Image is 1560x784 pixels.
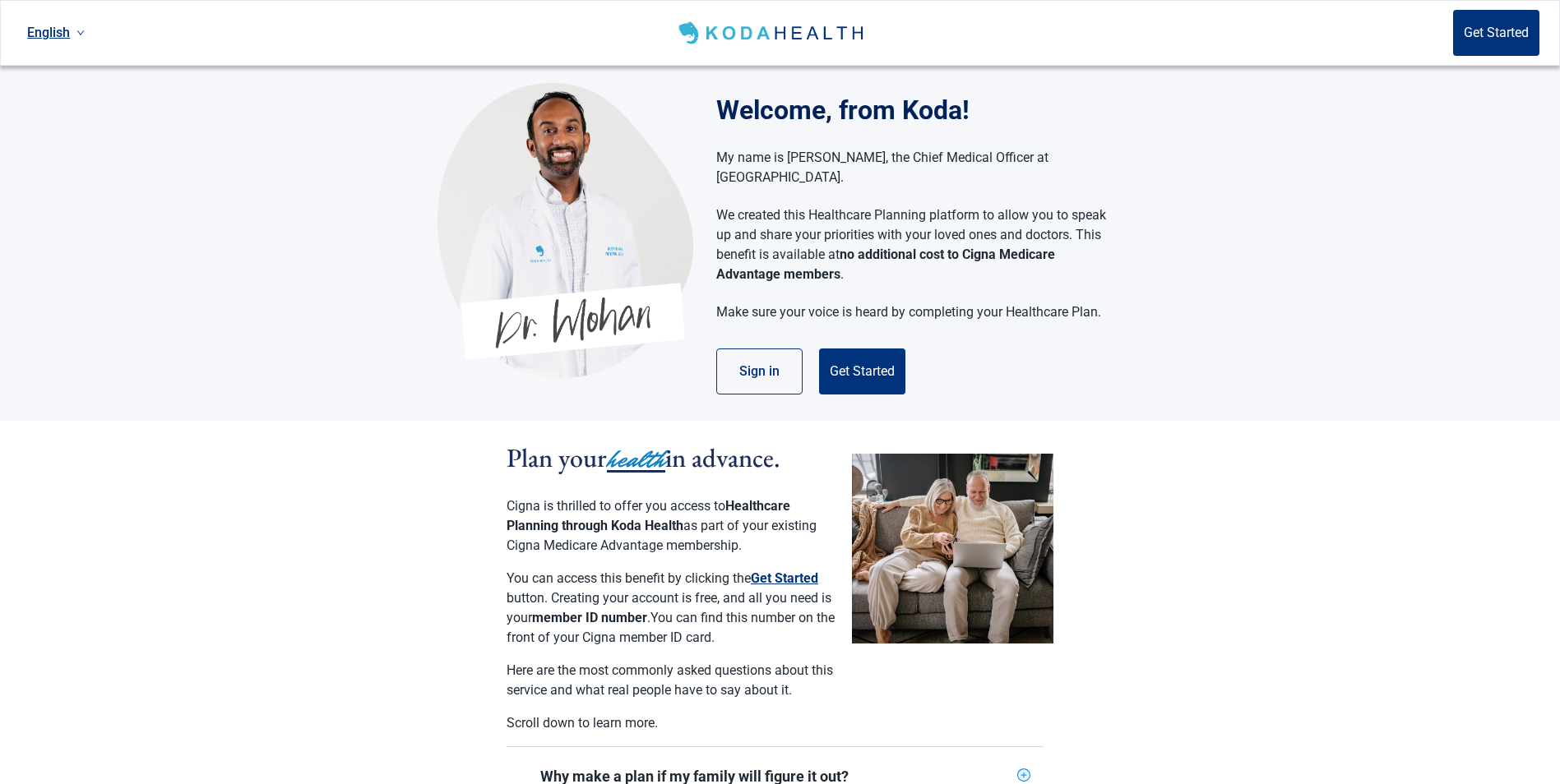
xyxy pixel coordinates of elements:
[1017,768,1030,782] span: plus-circle
[852,454,1053,643] img: Couple planning their healthcare together
[675,20,870,46] img: Koda Health
[716,205,1107,284] p: We created this Healthcare Planning platform to allow you to speak up and share your priorities w...
[507,569,836,648] p: You can access this benefit by clicking the button. Creating your account is free, and all you ne...
[507,661,836,700] p: Here are the most commonly asked questions about this service and what real people have to say ab...
[76,29,85,37] span: down
[716,302,1107,322] p: Make sure your voice is heard by completing your Healthcare Plan.
[21,19,91,46] a: Current language: English
[607,441,665,477] span: health
[716,247,1055,282] strong: no additional cost to Cigna Medicare Advantage members
[751,569,818,588] button: Get Started
[716,90,1123,130] h1: Welcome, from Koda!
[507,713,836,733] p: Scroll down to learn more.
[819,348,905,394] button: Get Started
[437,82,693,378] img: Koda Health
[507,498,725,514] span: Cigna is thrilled to offer you access to
[507,440,607,475] span: Plan your
[1453,10,1539,56] button: Get Started
[665,440,780,475] span: in advance.
[716,148,1107,187] p: My name is [PERSON_NAME], the Chief Medical Officer at [GEOGRAPHIC_DATA].
[532,610,647,625] strong: member ID number
[716,348,803,394] button: Sign in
